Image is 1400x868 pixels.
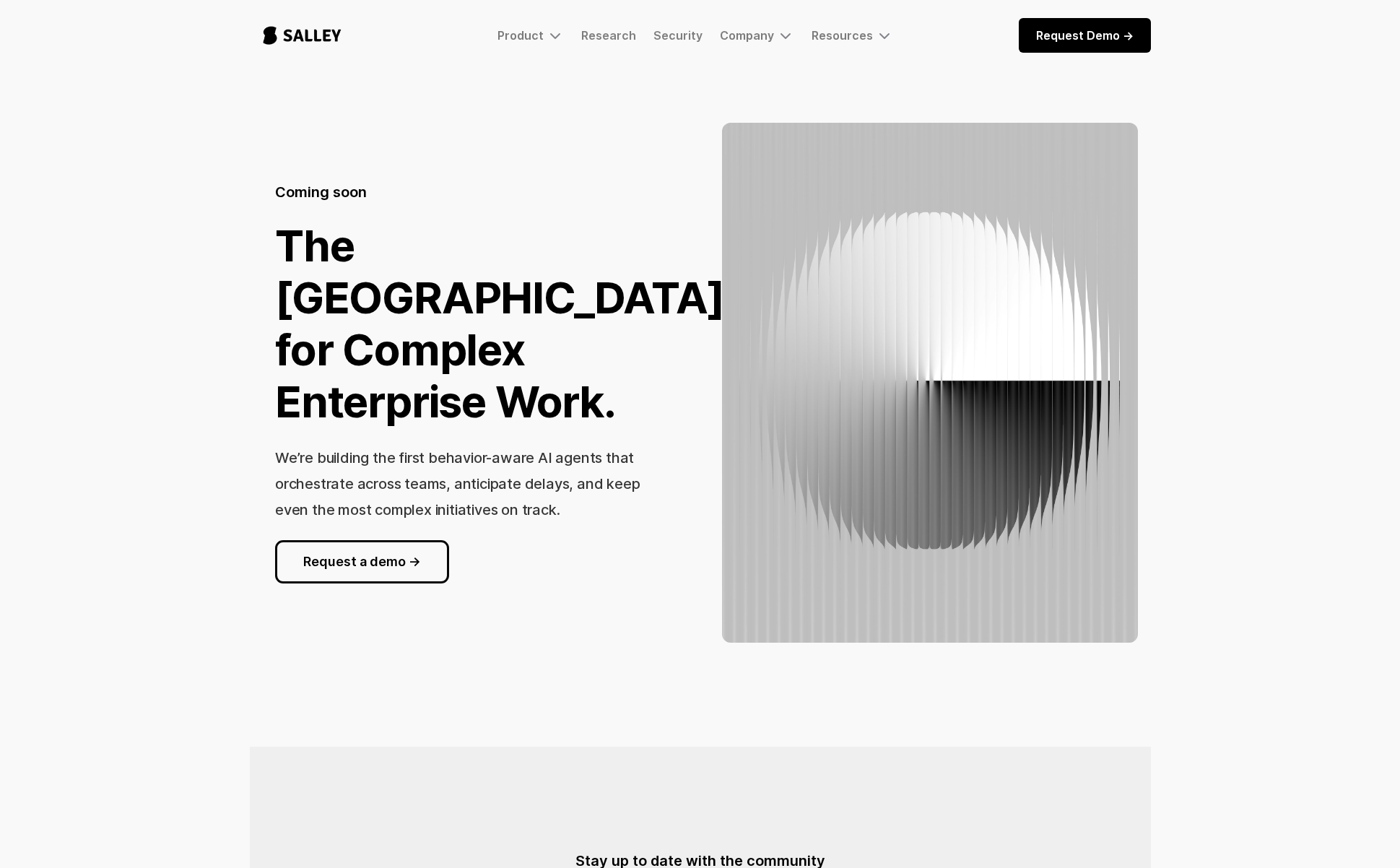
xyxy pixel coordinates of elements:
[275,182,367,202] h5: Coming soon
[812,27,893,44] div: Resources
[250,12,355,59] a: home
[653,28,703,43] a: Security
[275,449,640,518] h3: We’re building the first behavior-aware AI agents that orchestrate across teams, anticipate delay...
[581,28,636,43] a: Research
[275,540,449,583] a: Request a demo ->
[497,27,564,44] div: Product
[275,220,725,428] h1: The [GEOGRAPHIC_DATA] for Complex Enterprise Work.
[1019,18,1151,53] a: Request Demo ->
[497,28,544,43] div: Product
[812,28,873,43] div: Resources
[720,28,774,43] div: Company
[720,27,794,44] div: Company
